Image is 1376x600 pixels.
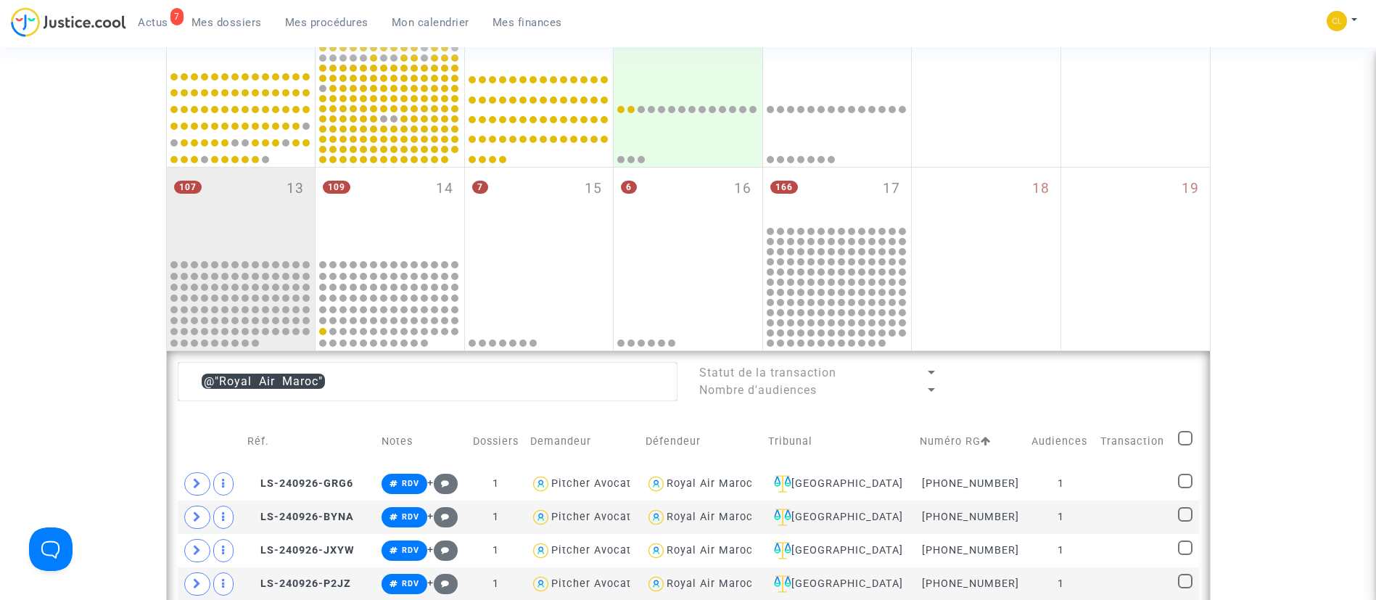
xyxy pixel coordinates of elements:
div: [GEOGRAPHIC_DATA] [768,575,910,593]
span: 16 [734,178,751,200]
span: 107 [174,181,202,194]
span: Mon calendrier [392,16,469,29]
span: + [427,477,458,489]
span: + [427,510,458,522]
img: 6fca9af68d76bfc0a5525c74dfee314f [1327,11,1347,31]
img: icon-faciliter-sm.svg [774,575,791,593]
td: 1 [1026,501,1095,534]
span: + [427,577,458,589]
div: Royal Air Maroc [667,544,753,556]
span: RDV [402,546,419,555]
div: Pitcher Avocat [551,544,631,556]
td: Transaction [1095,416,1172,467]
span: RDV [402,512,419,522]
img: icon-user.svg [646,574,667,595]
div: vendredi octobre 17, 166 events, click to expand [763,168,912,224]
div: mardi octobre 14, 109 events, click to expand [316,168,464,257]
td: Dossiers [466,416,524,467]
span: LS-240926-GRG6 [247,477,353,490]
span: 14 [436,178,453,200]
div: samedi octobre 18 [912,168,1060,350]
a: Mon calendrier [380,12,481,33]
div: Pitcher Avocat [551,578,631,590]
span: Statut de la transaction [699,366,836,379]
td: Numéro RG [915,416,1026,467]
a: Mes procédures [273,12,380,33]
iframe: Help Scout Beacon - Open [29,527,73,571]
div: Pitcher Avocat [551,511,631,523]
td: Demandeur [525,416,641,467]
td: Notes [376,416,466,467]
span: 15 [585,178,602,200]
span: LS-240926-P2JZ [247,578,351,590]
a: Mes finances [481,12,574,33]
img: icon-faciliter-sm.svg [774,475,791,493]
td: 1 [466,501,524,534]
td: [PHONE_NUMBER] [915,534,1026,567]
span: RDV [402,579,419,588]
img: icon-user.svg [646,507,667,528]
img: icon-user.svg [530,541,551,562]
img: icon-user.svg [530,474,551,495]
span: RDV [402,479,419,488]
td: 1 [466,467,524,501]
div: 7 [170,8,184,25]
span: 18 [1032,178,1050,200]
img: icon-user.svg [530,507,551,528]
span: Actus [138,16,168,29]
td: 1 [1026,467,1095,501]
span: 6 [621,181,637,194]
span: Mes procédures [285,16,368,29]
td: Réf. [242,416,376,467]
td: 1 [466,534,524,567]
img: jc-logo.svg [11,7,126,37]
div: jeudi octobre 16, 6 events, click to expand [614,168,762,257]
div: Pitcher Avocat [551,477,631,490]
td: Défendeur [640,416,763,467]
span: + [427,543,458,556]
span: 13 [287,178,304,200]
div: Royal Air Maroc [667,578,753,590]
td: [PHONE_NUMBER] [915,501,1026,534]
span: 166 [770,181,798,194]
span: 7 [472,181,488,194]
span: LS-240926-JXYW [247,544,355,556]
div: lundi octobre 13, 107 events, click to expand [167,168,316,257]
td: [PHONE_NUMBER] [915,467,1026,501]
img: icon-user.svg [646,474,667,495]
div: mercredi octobre 15, 7 events, click to expand [465,168,614,257]
img: icon-faciliter-sm.svg [774,542,791,559]
a: 7Actus [126,12,180,33]
div: [GEOGRAPHIC_DATA] [768,475,910,493]
span: Mes finances [493,16,562,29]
span: 17 [883,178,900,200]
span: Nombre d'audiences [699,383,817,397]
span: Mes dossiers [191,16,262,29]
a: Mes dossiers [180,12,273,33]
img: icon-user.svg [646,541,667,562]
span: 109 [323,181,350,194]
div: [GEOGRAPHIC_DATA] [768,509,910,526]
span: 19 [1182,178,1199,200]
div: Royal Air Maroc [667,477,753,490]
td: Audiences [1026,416,1095,467]
td: Tribunal [763,416,915,467]
div: Royal Air Maroc [667,511,753,523]
img: icon-faciliter-sm.svg [774,509,791,526]
div: [GEOGRAPHIC_DATA] [768,542,910,559]
div: dimanche octobre 19 [1061,168,1210,350]
td: 1 [1026,534,1095,567]
img: icon-user.svg [530,574,551,595]
span: LS-240926-BYNA [247,511,354,523]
